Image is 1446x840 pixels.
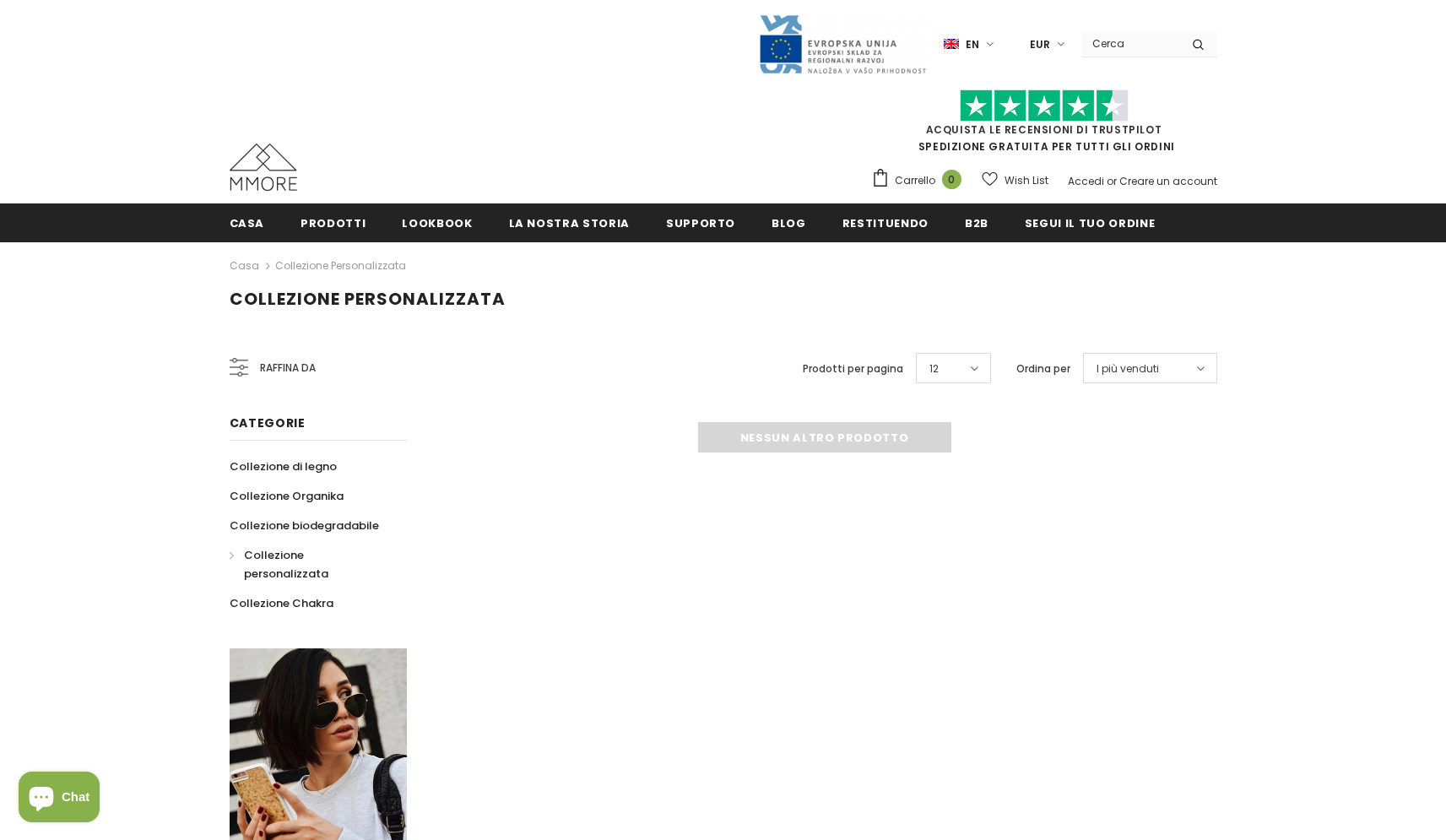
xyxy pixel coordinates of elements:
[842,203,929,241] a: Restituendo
[966,36,979,53] span: en
[1119,174,1217,188] a: Creare un account
[942,170,961,189] span: 0
[1097,360,1159,377] span: I più venduti
[14,772,105,826] inbox-online-store-chat: Shopify online store chat
[230,415,306,431] span: Categorie
[301,203,366,241] a: Prodotti
[871,168,970,193] a: Carrello 0
[230,588,333,618] a: Collezione Chakra
[871,97,1217,154] span: SPEDIZIONE GRATUITA PER TUTTI GLI ORDINI
[1082,31,1179,56] input: Search Site
[666,203,735,241] a: supporto
[244,547,328,582] span: Collezione personalizzata
[666,215,735,231] span: supporto
[230,452,337,481] a: Collezione di legno
[230,595,333,611] span: Collezione Chakra
[230,488,344,504] span: Collezione Organika
[230,215,265,231] span: Casa
[230,511,379,540] a: Collezione biodegradabile
[1107,174,1117,188] span: or
[1030,36,1050,53] span: EUR
[275,258,406,273] a: Collezione personalizzata
[230,540,388,588] a: Collezione personalizzata
[301,215,366,231] span: Prodotti
[230,518,379,534] span: Collezione biodegradabile
[965,215,988,231] span: B2B
[965,203,988,241] a: B2B
[960,89,1129,122] img: Fidati di Pilot Stars
[509,203,630,241] a: La nostra storia
[944,37,959,51] img: i-lang-1.png
[230,203,265,241] a: Casa
[1016,360,1070,377] label: Ordina per
[982,165,1048,195] a: Wish List
[230,256,259,276] a: Casa
[230,481,344,511] a: Collezione Organika
[1068,174,1104,188] a: Accedi
[230,144,297,191] img: Casi MMORE
[509,215,630,231] span: La nostra storia
[842,215,929,231] span: Restituendo
[230,458,337,474] span: Collezione di legno
[929,360,939,377] span: 12
[230,287,506,311] span: Collezione personalizzata
[758,36,927,51] a: Javni Razpis
[260,359,316,377] span: Raffina da
[926,122,1162,137] a: Acquista le recensioni di TrustPilot
[895,172,935,189] span: Carrello
[758,14,927,75] img: Javni Razpis
[1025,215,1155,231] span: Segui il tuo ordine
[402,215,472,231] span: Lookbook
[1005,172,1048,189] span: Wish List
[772,215,806,231] span: Blog
[402,203,472,241] a: Lookbook
[1025,203,1155,241] a: Segui il tuo ordine
[772,203,806,241] a: Blog
[803,360,903,377] label: Prodotti per pagina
